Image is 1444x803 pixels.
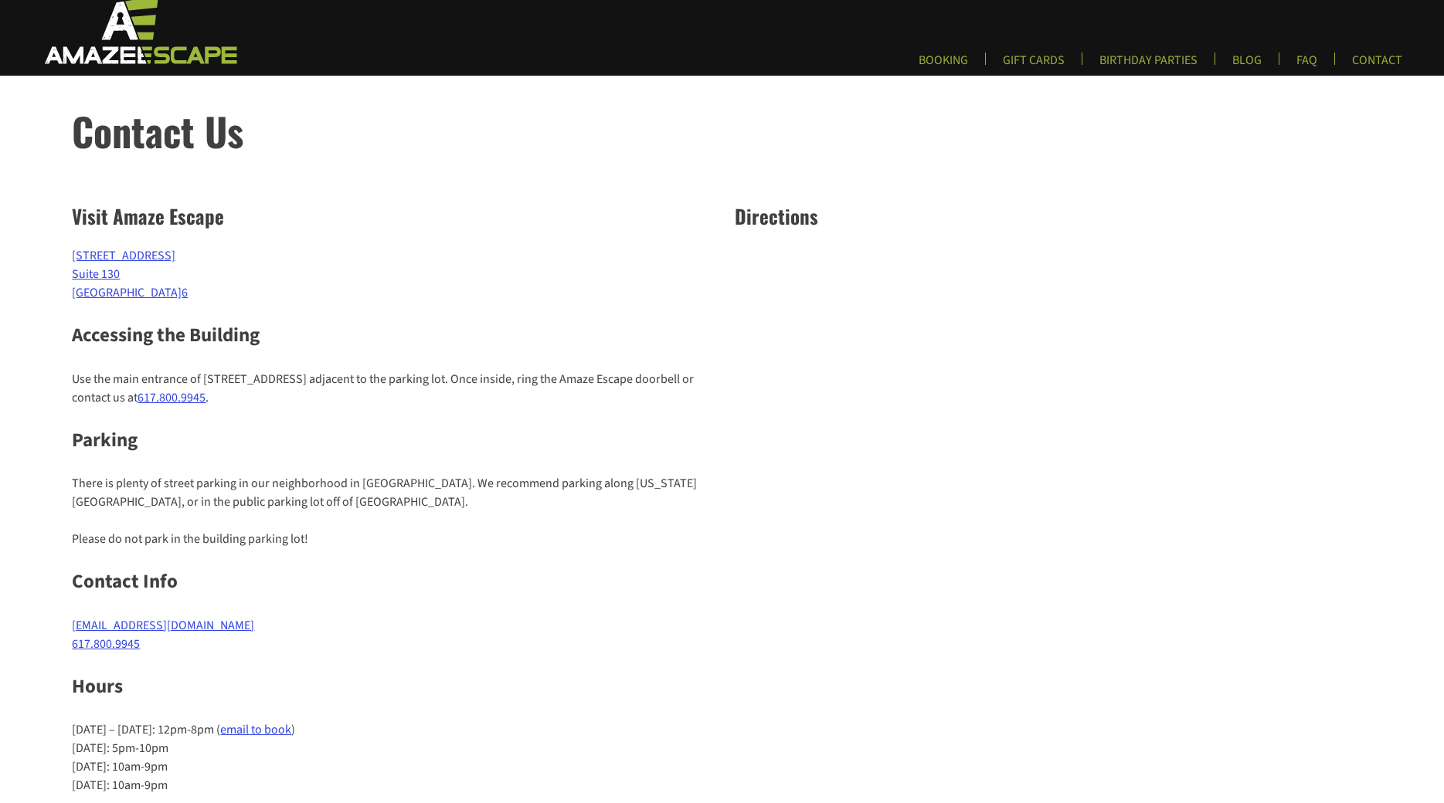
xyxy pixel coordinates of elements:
[735,202,1372,231] h2: Directions
[72,202,709,231] h2: Visit Amaze Escape
[906,53,980,78] a: BOOKING
[72,247,182,301] a: [STREET_ADDRESS]Suite 130[GEOGRAPHIC_DATA]
[990,53,1077,78] a: GIFT CARDS
[1087,53,1210,78] a: BIRTHDAY PARTIES
[1284,53,1330,78] a: FAQ
[72,426,709,456] h3: Parking
[72,568,709,597] h3: Contact Info
[1220,53,1274,78] a: BLOG
[72,530,709,548] p: Please do not park in the building parking lot!
[72,635,140,652] a: 617.800.9945
[72,673,709,702] h3: Hours
[1340,53,1415,78] a: CONTACT
[182,284,188,301] a: 6
[72,370,709,407] p: Use the main entrance of [STREET_ADDRESS] adjacent to the parking lot. Once inside, ring the Amaz...
[72,321,709,351] h3: Accessing the Building
[138,389,206,406] a: 617.800.9945
[72,102,1444,160] h1: Contact Us
[72,617,254,634] a: [EMAIL_ADDRESS][DOMAIN_NAME]
[72,474,709,511] p: There is plenty of street parking in our neighborhood in [GEOGRAPHIC_DATA]. We recommend parking ...
[220,721,291,738] a: email to book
